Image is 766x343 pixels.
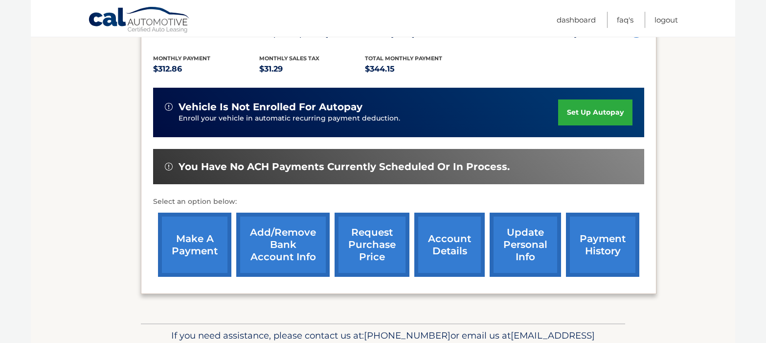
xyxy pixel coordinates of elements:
a: FAQ's [617,12,633,28]
span: Monthly Payment [153,55,210,62]
p: Enroll your vehicle in automatic recurring payment deduction. [179,113,558,124]
a: account details [414,213,485,277]
span: vehicle is not enrolled for autopay [179,101,362,113]
a: Logout [654,12,678,28]
p: Select an option below: [153,196,644,208]
a: Add/Remove bank account info [236,213,330,277]
a: make a payment [158,213,231,277]
p: $344.15 [365,62,471,76]
a: update personal info [490,213,561,277]
p: $312.86 [153,62,259,76]
img: alert-white.svg [165,163,173,171]
img: alert-white.svg [165,103,173,111]
a: payment history [566,213,639,277]
a: Cal Automotive [88,6,191,35]
p: $31.29 [259,62,365,76]
span: Total Monthly Payment [365,55,442,62]
a: Dashboard [557,12,596,28]
a: request purchase price [335,213,409,277]
span: [PHONE_NUMBER] [364,330,451,341]
span: You have no ACH payments currently scheduled or in process. [179,161,510,173]
a: set up autopay [558,99,632,125]
span: Monthly sales Tax [259,55,319,62]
